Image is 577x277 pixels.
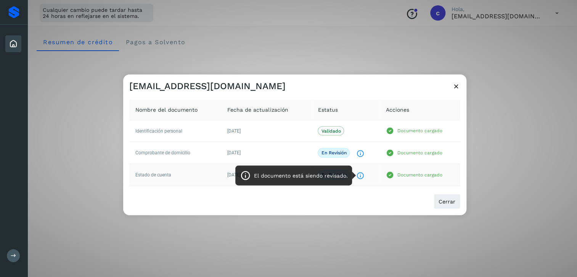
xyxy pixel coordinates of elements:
[321,150,346,155] p: En revisión
[386,106,409,114] span: Acciones
[254,172,347,179] p: El documento está siendo revisado.
[135,172,171,178] span: Estado de cuenta
[434,194,460,209] button: Cerrar
[5,35,21,52] div: Inicio
[135,128,182,133] span: Identificación personal
[129,80,286,91] h3: [EMAIL_ADDRESS][DOMAIN_NAME]
[135,106,198,114] span: Nombre del documento
[397,172,442,177] p: Documento cargado
[227,172,241,178] span: [DATE]
[227,128,241,133] span: [DATE]
[227,150,241,155] span: [DATE]
[321,128,341,133] p: Validado
[227,106,288,114] span: Fecha de actualización
[397,128,442,133] p: Documento cargado
[397,150,442,155] p: Documento cargado
[318,106,338,114] span: Estatus
[439,199,455,204] span: Cerrar
[135,150,190,155] span: Comprobante de domicilio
